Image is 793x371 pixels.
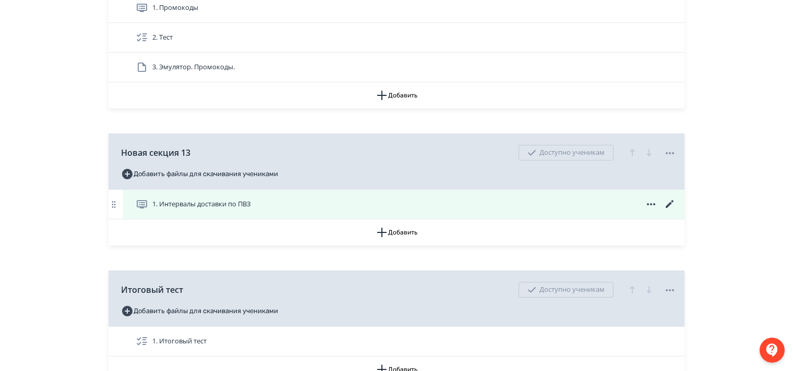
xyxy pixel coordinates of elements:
[152,3,198,13] span: 1. Промокоды
[152,336,207,347] span: 1. Итоговый тест
[121,166,278,182] button: Добавить файлы для скачивания учениками
[109,82,684,108] button: Добавить
[519,282,614,298] div: Доступно ученикам
[152,199,251,209] span: 1. Интервалы доставки по ПВЗ
[109,53,684,82] div: 3. Эмулятор. Промокоды.
[121,283,183,296] span: Итоговый тест
[152,32,173,43] span: 2. Тест
[519,145,614,160] div: Доступно ученикам
[121,303,278,319] button: Добавить файлы для скачивания учениками
[109,23,684,53] div: 2. Тест
[109,190,684,219] div: 1. Интервалы доставки по ПВЗ
[152,62,235,72] span: 3. Эмулятор. Промокоды.
[121,146,190,159] span: Новая секция 13
[109,327,684,356] div: 1. Итоговый тест
[109,219,684,245] button: Добавить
